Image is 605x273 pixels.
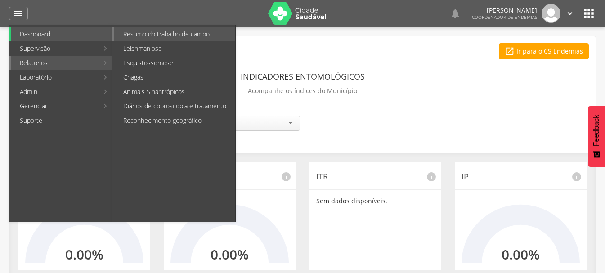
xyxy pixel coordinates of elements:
[571,171,582,182] i: info
[13,8,24,19] i: 
[472,7,537,13] p: [PERSON_NAME]
[450,8,461,19] i: 
[565,4,575,23] a: 
[9,7,28,20] a: 
[114,85,235,99] a: Animais Sinantrópicos
[316,197,435,206] p: Sem dados disponíveis.
[114,99,235,113] a: Diários de coproscopia e tratamento
[11,70,99,85] a: Laboratório
[11,85,99,99] a: Admin
[114,27,235,41] a: Resumo do trabalho de campo
[11,27,112,41] a: Dashboard
[11,41,99,56] a: Supervisão
[65,247,103,262] h2: 0.00%
[450,4,461,23] a: 
[472,14,537,20] span: Coordenador de Endemias
[502,247,540,262] h2: 0.00%
[499,43,589,59] a: Ir para o CS Endemias
[211,247,249,262] h2: 0.00%
[114,70,235,85] a: Chagas
[248,85,357,97] p: Acompanhe os índices do Município
[11,56,99,70] a: Relatórios
[592,115,601,146] span: Feedback
[426,171,437,182] i: info
[316,171,435,183] p: ITR
[281,171,291,182] i: info
[114,113,235,128] a: Reconhecimento geográfico
[462,171,580,183] p: IP
[565,9,575,18] i: 
[114,56,235,70] a: Esquistossomose
[11,113,112,128] a: Suporte
[11,99,99,113] a: Gerenciar
[582,6,596,21] i: 
[588,106,605,167] button: Feedback - Mostrar pesquisa
[114,41,235,56] a: Leishmaniose
[505,46,515,56] i: 
[241,68,365,85] header: Indicadores Entomológicos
